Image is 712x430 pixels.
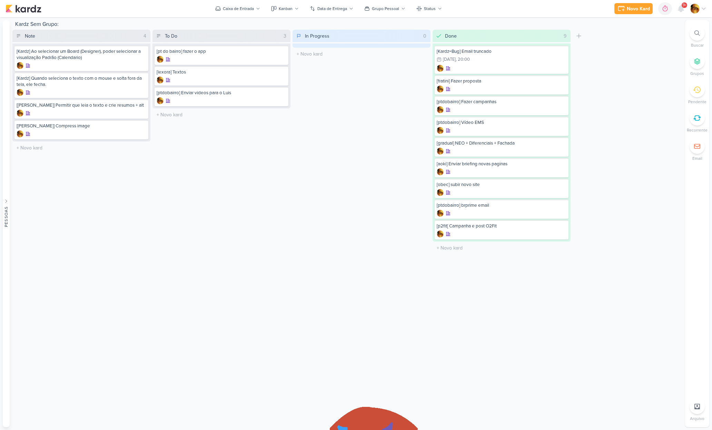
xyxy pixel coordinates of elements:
div: Criador(a): Leandro Guedes [17,89,23,96]
input: + Novo kard [294,49,429,59]
div: [pt do bairro] fazer o app [157,48,286,55]
p: Arquivo [690,416,704,422]
div: Criador(a): Leandro Guedes [437,86,444,92]
img: Leandro Guedes [437,231,444,237]
div: [lexora] Textos [157,69,286,75]
div: [amelia] Permitir que leia o texto e crie resumos + alt [17,102,146,108]
img: Leandro Guedes [437,65,444,72]
div: Criador(a): Leandro Guedes [437,127,444,134]
p: Email [692,155,702,162]
img: Leandro Guedes [437,86,444,92]
div: [Kardz] Quando seleciona o texto com o mouse e solta fora da tela, ele fecha. [17,75,146,88]
div: Novo Kard [627,5,650,12]
img: Leandro Guedes [690,4,700,13]
button: Pessoas [3,20,10,427]
img: Leandro Guedes [437,189,444,196]
div: Criador(a): Leandro Guedes [437,189,444,196]
img: Leandro Guedes [17,62,23,69]
div: 3 [281,32,289,40]
div: Criador(a): Leandro Guedes [437,65,444,72]
div: [Kardz=Bug] Email truncado [437,48,566,55]
div: 0 [421,32,429,40]
div: [obec] subir novo site [437,182,566,188]
div: Criador(a): Leandro Guedes [437,106,444,113]
div: Kardz Sem Grupo: [12,20,682,30]
p: Buscar [691,42,704,48]
div: [fratini] Fazer proposta [437,78,566,84]
img: Leandro Guedes [157,77,164,84]
div: [DATE] [443,57,456,62]
li: Ctrl + F [685,26,709,48]
div: Criador(a): Leandro Guedes [157,56,164,63]
div: [ptdobairro] Fazer campanhas [437,99,566,105]
div: Criador(a): Leandro Guedes [17,130,23,137]
img: Leandro Guedes [157,56,164,63]
input: + Novo kard [14,143,149,153]
div: [amelia] Compress image [17,123,146,129]
img: Leandro Guedes [437,106,444,113]
div: [gradual] NEO + Diferenciais + Fachada [437,140,566,146]
div: Criador(a): Leandro Guedes [437,231,444,237]
img: Leandro Guedes [157,97,164,104]
img: Leandro Guedes [437,148,444,155]
div: 9 [561,32,569,40]
div: [p2fit[ Campanha e post O2Fit [437,223,566,229]
img: Leandro Guedes [437,127,444,134]
input: + Novo kard [154,110,289,120]
div: Criador(a): Leandro Guedes [17,62,23,69]
div: [ptdobairro] brprime email [437,202,566,208]
p: Recorrente [687,127,708,133]
img: Leandro Guedes [437,168,444,175]
div: Criador(a): Leandro Guedes [157,77,164,84]
img: Leandro Guedes [17,110,23,117]
img: kardz.app [6,4,41,13]
img: Leandro Guedes [437,210,444,217]
div: [ptdobairro] Vídeo EMS [437,119,566,126]
p: Grupos [690,70,704,77]
span: 9+ [683,2,686,8]
div: Pessoas [3,206,9,227]
img: Leandro Guedes [17,130,23,137]
div: Criador(a): Leandro Guedes [157,97,164,104]
input: + Novo kard [434,243,569,253]
div: Criador(a): Leandro Guedes [437,148,444,155]
div: Criador(a): Leandro Guedes [17,110,23,117]
img: Leandro Guedes [17,89,23,96]
div: [ptdobairro] Enviar videos para o Luis [157,90,286,96]
div: Criador(a): Leandro Guedes [437,168,444,175]
div: [aoki] Enviar briefing novas paginas [437,161,566,167]
div: 4 [141,32,149,40]
button: Novo Kard [614,3,653,14]
p: Pendente [688,99,706,105]
div: Criador(a): Leandro Guedes [437,210,444,217]
div: , 20:00 [456,57,470,62]
div: [Kardz] Ao selecionar um Board (Designer), poder selecionar a visualização Padrão (Calendario) [17,48,146,61]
